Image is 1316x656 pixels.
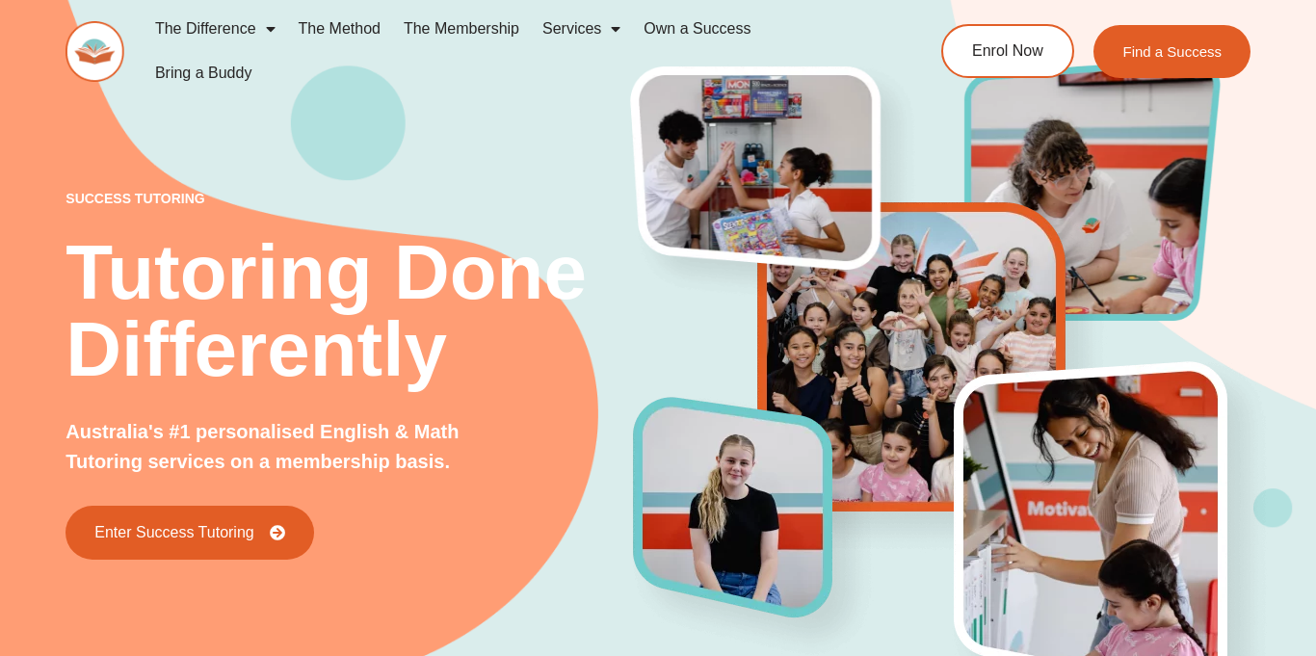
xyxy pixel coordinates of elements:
[144,7,874,95] nav: Menu
[66,234,634,388] h2: Tutoring Done Differently
[287,7,392,51] a: The Method
[66,506,313,560] a: Enter Success Tutoring
[1122,44,1222,59] span: Find a Success
[144,7,287,51] a: The Difference
[972,43,1043,59] span: Enrol Now
[66,417,481,477] p: Australia's #1 personalised English & Math Tutoring services on a membership basis.
[392,7,531,51] a: The Membership
[144,51,264,95] a: Bring a Buddy
[531,7,632,51] a: Services
[941,24,1074,78] a: Enrol Now
[632,7,762,51] a: Own a Success
[1093,25,1250,78] a: Find a Success
[94,525,253,540] span: Enter Success Tutoring
[66,192,634,205] p: success tutoring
